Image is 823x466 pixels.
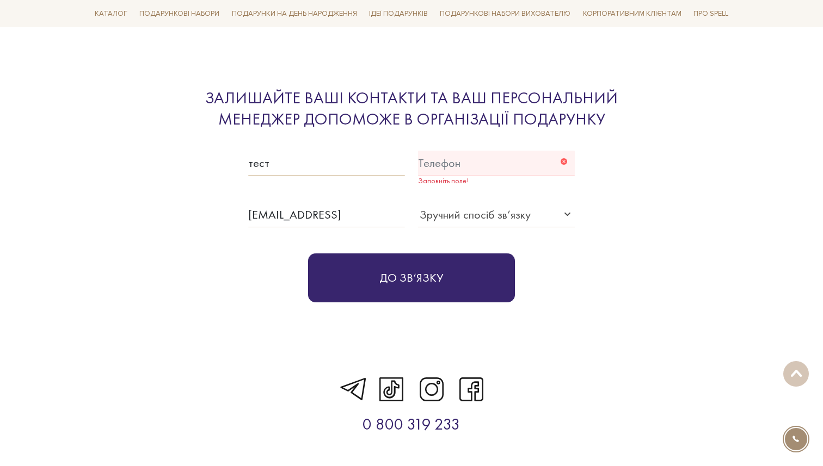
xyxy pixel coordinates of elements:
a: telegram [335,374,368,405]
a: Корпоративним клієнтам [579,4,686,23]
div: Заповніть поле! [418,176,575,185]
input: Ім’я [248,151,405,176]
a: Про Spell [689,5,733,22]
div: Зручний спосіб зв’язку [420,206,531,223]
a: Подарункові набори вихователю [435,4,575,23]
button: До зв‘язку [308,253,515,302]
a: Подарункові набори [135,5,224,22]
a: instagram [415,374,449,405]
a: Подарунки на День народження [228,5,361,22]
input: Телефон [418,151,575,176]
input: Email [248,202,405,227]
a: facebook [455,374,489,405]
a: 0 800 319 233 [363,414,460,434]
a: tik-tok [374,374,408,405]
a: Ідеї подарунків [365,5,432,22]
div: Залишайте ваші контакти та ваш персональний менеджер допоможе в організації подарунку [161,88,662,130]
a: Каталог [90,5,132,22]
